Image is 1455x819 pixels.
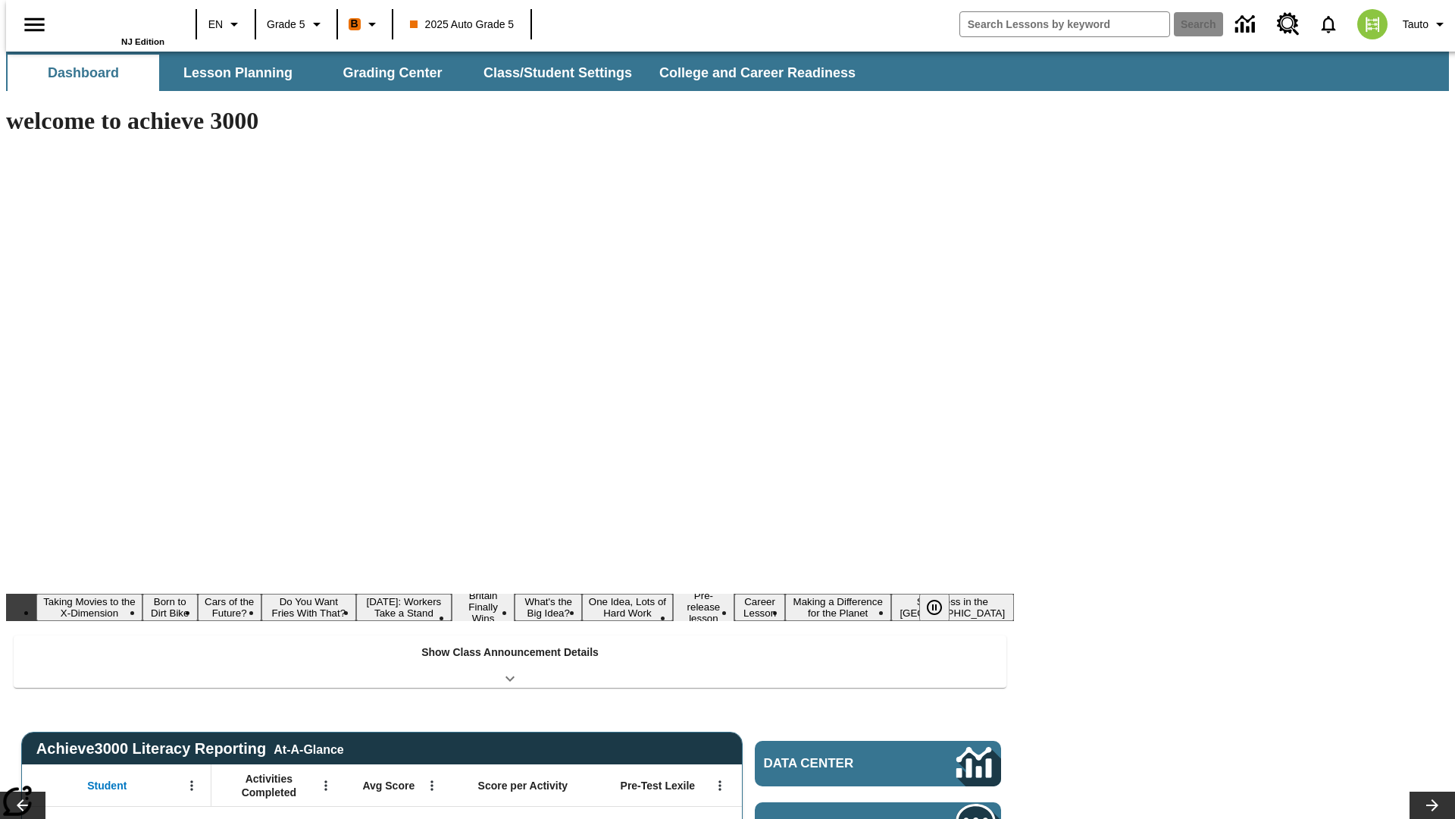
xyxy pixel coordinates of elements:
button: Language: EN, Select a language [202,11,250,38]
h1: welcome to achieve 3000 [6,107,1014,135]
input: search field [960,12,1169,36]
button: Open Menu [709,774,731,797]
span: Data Center [764,756,906,771]
div: Home [66,5,164,46]
span: B [351,14,358,33]
span: Grade 5 [267,17,305,33]
div: Pause [919,594,965,621]
button: Slide 3 Cars of the Future? [198,594,261,621]
button: Slide 8 One Idea, Lots of Hard Work [582,594,672,621]
button: Slide 7 What's the Big Idea? [515,594,582,621]
img: avatar image [1357,9,1388,39]
button: Lesson Planning [162,55,314,91]
button: Open side menu [12,2,57,47]
button: Grading Center [317,55,468,91]
p: Show Class Announcement Details [421,645,599,661]
button: Class/Student Settings [471,55,644,91]
button: Slide 11 Making a Difference for the Planet [785,594,891,621]
button: Select a new avatar [1348,5,1397,44]
button: Slide 9 Pre-release lesson [673,588,735,626]
span: 2025 Auto Grade 5 [410,17,515,33]
span: Achieve3000 Literacy Reporting [36,740,344,758]
button: College and Career Readiness [647,55,868,91]
button: Slide 10 Career Lesson [734,594,785,621]
span: Activities Completed [219,772,319,799]
button: Pause [919,594,950,621]
span: NJ Edition [121,37,164,46]
button: Boost Class color is orange. Change class color [343,11,387,38]
a: Home [66,7,164,37]
span: Student [87,779,127,792]
span: Tauto [1403,17,1428,33]
button: Slide 4 Do You Want Fries With That? [261,594,356,621]
button: Slide 5 Labor Day: Workers Take a Stand [356,594,452,621]
span: Avg Score [362,779,415,792]
button: Profile/Settings [1397,11,1455,38]
button: Slide 1 Taking Movies to the X-Dimension [36,594,142,621]
span: Score per Activity [478,779,568,792]
button: Slide 6 Britain Finally Wins [452,588,515,626]
button: Slide 2 Born to Dirt Bike [142,594,198,621]
button: Open Menu [314,774,337,797]
span: EN [208,17,223,33]
button: Lesson carousel, Next [1410,792,1455,819]
button: Grade: Grade 5, Select a grade [261,11,332,38]
button: Open Menu [421,774,443,797]
div: SubNavbar [6,52,1449,91]
a: Data Center [755,741,1001,786]
a: Data Center [1226,4,1268,45]
button: Dashboard [8,55,159,91]
span: Pre-Test Lexile [621,779,696,792]
a: Notifications [1309,5,1348,44]
button: Slide 12 Sleepless in the Animal Kingdom [891,594,1014,621]
button: Open Menu [180,774,203,797]
div: SubNavbar [6,55,869,91]
div: Show Class Announcement Details [14,635,1006,688]
div: At-A-Glance [274,740,343,757]
a: Resource Center, Will open in new tab [1268,4,1309,45]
